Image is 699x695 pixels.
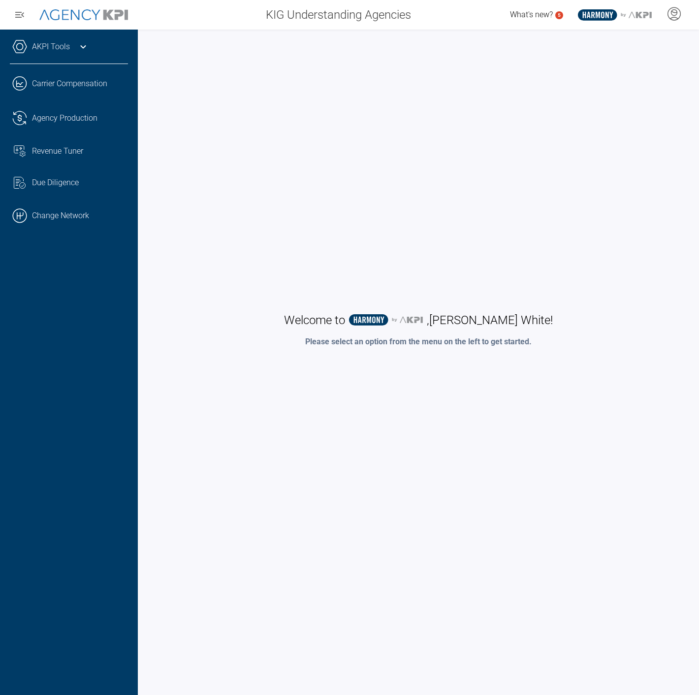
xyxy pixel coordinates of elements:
[555,11,563,19] a: 5
[39,9,128,21] img: AgencyKPI
[305,336,532,348] p: Please select an option from the menu on the left to get started.
[32,41,70,53] a: AKPI Tools
[266,6,411,24] span: KIG Understanding Agencies
[32,145,128,157] div: Revenue Tuner
[284,312,553,328] h1: Welcome to , [PERSON_NAME] White !
[510,10,553,19] span: What's new?
[32,112,128,124] div: Agency Production
[558,12,561,18] text: 5
[32,177,128,189] div: Due Diligence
